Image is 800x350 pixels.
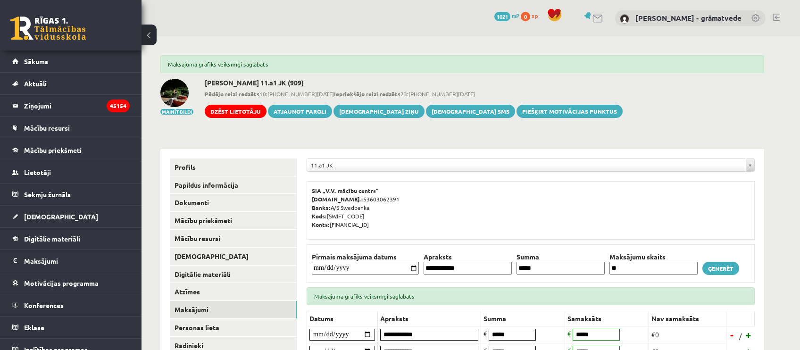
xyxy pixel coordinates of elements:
[268,105,332,118] a: Atjaunot paroli
[307,159,754,171] a: 11.a1 JK
[481,311,565,326] th: Summa
[607,252,700,262] th: Maksājumu skaits
[532,12,538,19] span: xp
[702,262,739,275] a: Ģenerēt
[205,79,623,87] h2: [PERSON_NAME] 11.a1 JK (909)
[312,186,750,229] p: 53603062391 A/S Swedbanka [SWIFT_CODE] [FINANCIAL_ID]
[170,283,297,300] a: Atzīmes
[205,90,259,98] b: Pēdējo reizi redzēts
[12,272,130,294] a: Motivācijas programma
[426,105,515,118] a: [DEMOGRAPHIC_DATA] SMS
[521,12,530,21] span: 0
[334,90,400,98] b: Iepriekšējo reizi redzēts
[744,328,754,342] a: +
[649,326,726,343] td: €0
[24,323,44,332] span: Eklase
[12,73,130,94] a: Aktuāli
[312,204,331,211] b: Banka:
[24,279,99,287] span: Motivācijas programma
[12,139,130,161] a: Mācību priekšmeti
[160,79,189,107] img: Nikola Dvinska
[494,12,510,21] span: 1021
[160,55,764,73] div: Maksājuma grafiks veiksmīgi saglabāts
[514,252,607,262] th: Summa
[309,252,421,262] th: Pirmais maksājuma datums
[311,159,742,171] span: 11.a1 JK
[170,301,297,318] a: Maksājumi
[24,79,47,88] span: Aktuāli
[170,230,297,247] a: Mācību resursi
[170,266,297,283] a: Digitālie materiāli
[312,195,363,203] b: [DOMAIN_NAME].:
[12,250,130,272] a: Maksājumi
[24,234,80,243] span: Digitālie materiāli
[421,252,514,262] th: Apraksts
[24,146,82,154] span: Mācību priekšmeti
[170,176,297,194] a: Papildus informācija
[170,212,297,229] a: Mācību priekšmeti
[170,319,297,336] a: Personas lieta
[312,212,327,220] b: Kods:
[24,212,98,221] span: [DEMOGRAPHIC_DATA]
[333,105,425,118] a: [DEMOGRAPHIC_DATA] ziņu
[170,194,297,211] a: Dokumenti
[517,105,623,118] a: Piešķirt motivācijas punktus
[649,311,726,326] th: Nav samaksāts
[483,329,487,338] span: €
[12,206,130,227] a: [DEMOGRAPHIC_DATA]
[24,124,70,132] span: Mācību resursi
[521,12,542,19] a: 0 xp
[494,12,519,19] a: 1021 mP
[307,311,378,326] th: Datums
[24,168,51,176] span: Lietotāji
[312,221,330,228] b: Konts:
[738,331,743,341] span: /
[12,228,130,250] a: Digitālie materiāli
[12,183,130,205] a: Sekmju žurnāls
[24,301,64,309] span: Konferences
[12,95,130,117] a: Ziņojumi45154
[170,158,297,176] a: Profils
[12,317,130,338] a: Eklase
[378,311,481,326] th: Apraksts
[12,50,130,72] a: Sākums
[12,294,130,316] a: Konferences
[620,14,629,24] img: Antra Sondore - grāmatvede
[170,248,297,265] a: [DEMOGRAPHIC_DATA]
[312,187,379,194] b: SIA „V.V. mācību centrs”
[160,109,193,115] button: Mainīt bildi
[307,287,755,305] div: Maksājuma grafiks veiksmīgi saglabāts
[12,161,130,183] a: Lietotāji
[205,90,623,98] span: 10:[PHONE_NUMBER][DATE] 23:[PHONE_NUMBER][DATE]
[107,100,130,112] i: 45154
[24,95,130,117] legend: Ziņojumi
[10,17,86,40] a: Rīgas 1. Tālmācības vidusskola
[12,117,130,139] a: Mācību resursi
[565,311,649,326] th: Samaksāts
[205,105,267,118] a: Dzēst lietotāju
[727,328,737,342] a: -
[24,250,130,272] legend: Maksājumi
[567,329,571,338] span: €
[635,13,742,23] a: [PERSON_NAME] - grāmatvede
[512,12,519,19] span: mP
[24,190,71,199] span: Sekmju žurnāls
[24,57,48,66] span: Sākums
